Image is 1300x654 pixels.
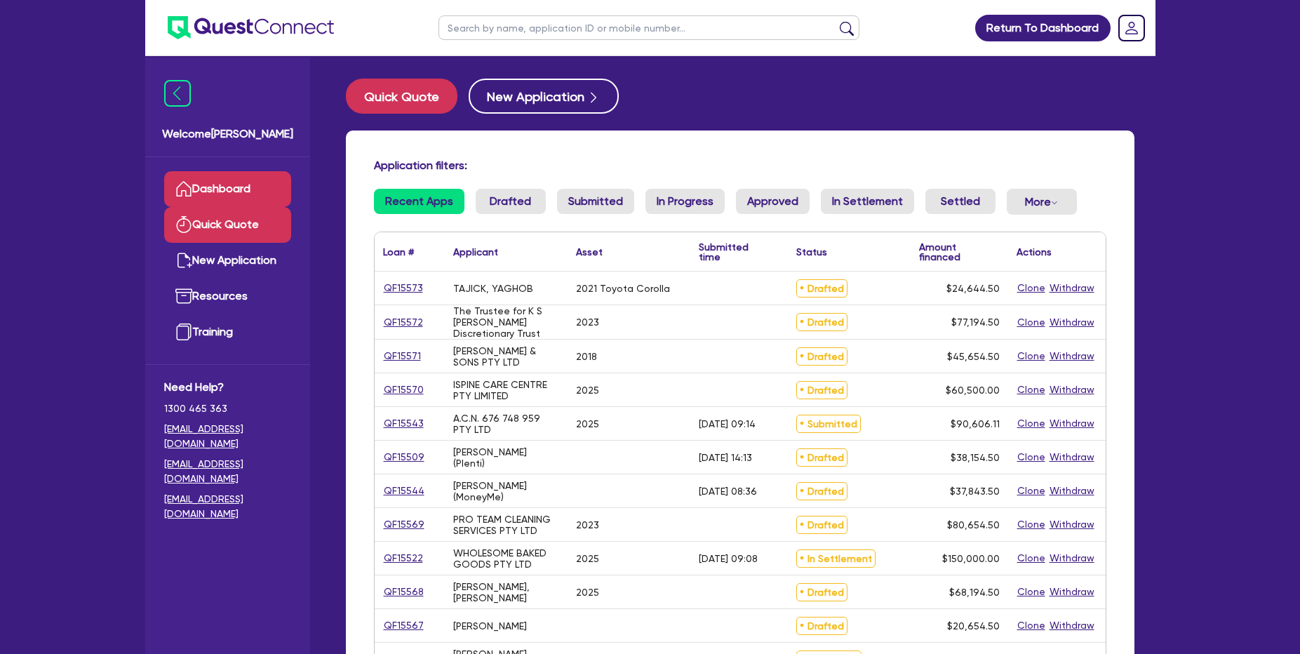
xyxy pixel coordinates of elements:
[453,547,559,570] div: WHOLESOME BAKED GOODS PTY LTD
[469,79,619,114] button: New Application
[699,486,757,497] div: [DATE] 08:36
[975,15,1111,41] a: Return To Dashboard
[1017,382,1046,398] button: Clone
[164,243,291,279] a: New Application
[383,618,424,634] a: QF15567
[1017,483,1046,499] button: Clone
[383,550,424,566] a: QF15522
[699,452,752,463] div: [DATE] 14:13
[453,283,533,294] div: TAJICK, YAGHOB
[796,247,827,257] div: Status
[476,189,546,214] a: Drafted
[796,415,861,433] span: Submitted
[175,216,192,233] img: quick-quote
[383,415,424,432] a: QF15543
[1049,550,1095,566] button: Withdraw
[164,207,291,243] a: Quick Quote
[645,189,725,214] a: In Progress
[1017,280,1046,296] button: Clone
[796,617,847,635] span: Drafted
[383,516,425,533] a: QF15569
[796,313,847,331] span: Drafted
[947,620,1000,632] span: $20,654.50
[164,401,291,416] span: 1300 465 363
[374,189,464,214] a: Recent Apps
[453,305,559,339] div: The Trustee for K S [PERSON_NAME] Discretionary Trust
[946,283,1000,294] span: $24,644.50
[1017,584,1046,600] button: Clone
[164,171,291,207] a: Dashboard
[1017,449,1046,465] button: Clone
[576,553,599,564] div: 2025
[796,516,847,534] span: Drafted
[796,347,847,366] span: Drafted
[1049,449,1095,465] button: Withdraw
[942,553,1000,564] span: $150,000.00
[576,316,599,328] div: 2023
[1049,516,1095,533] button: Withdraw
[164,279,291,314] a: Resources
[576,351,597,362] div: 2018
[1049,618,1095,634] button: Withdraw
[796,448,847,467] span: Drafted
[175,252,192,269] img: new-application
[925,189,996,214] a: Settled
[557,189,634,214] a: Submitted
[949,587,1000,598] span: $68,194.50
[699,553,758,564] div: [DATE] 09:08
[796,279,847,298] span: Drafted
[175,288,192,305] img: resources
[821,189,914,214] a: In Settlement
[383,280,424,296] a: QF15573
[164,379,291,396] span: Need Help?
[438,15,859,40] input: Search by name, application ID or mobile number...
[1017,348,1046,364] button: Clone
[576,283,670,294] div: 2021 Toyota Corolla
[796,549,876,568] span: In Settlement
[162,126,293,142] span: Welcome [PERSON_NAME]
[164,314,291,350] a: Training
[576,247,603,257] div: Asset
[951,418,1000,429] span: $90,606.11
[1049,415,1095,432] button: Withdraw
[1017,314,1046,331] button: Clone
[699,242,767,262] div: Submitted time
[1007,189,1077,215] button: Dropdown toggle
[164,80,191,107] img: icon-menu-close
[1049,584,1095,600] button: Withdraw
[168,16,334,39] img: quest-connect-logo-blue
[453,247,498,257] div: Applicant
[383,382,424,398] a: QF15570
[164,457,291,486] a: [EMAIL_ADDRESS][DOMAIN_NAME]
[950,486,1000,497] span: $37,843.50
[1017,550,1046,566] button: Clone
[453,620,527,632] div: [PERSON_NAME]
[175,323,192,340] img: training
[1049,483,1095,499] button: Withdraw
[383,449,425,465] a: QF15509
[164,422,291,451] a: [EMAIL_ADDRESS][DOMAIN_NAME]
[1017,516,1046,533] button: Clone
[1049,314,1095,331] button: Withdraw
[383,584,424,600] a: QF15568
[453,480,559,502] div: [PERSON_NAME] (MoneyMe)
[576,385,599,396] div: 2025
[453,514,559,536] div: PRO TEAM CLEANING SERVICES PTY LTD
[346,79,457,114] button: Quick Quote
[1017,247,1052,257] div: Actions
[951,316,1000,328] span: $77,194.50
[576,418,599,429] div: 2025
[699,418,756,429] div: [DATE] 09:14
[383,314,424,331] a: QF15572
[453,446,559,469] div: [PERSON_NAME] (Plenti)
[947,351,1000,362] span: $45,654.50
[346,79,469,114] a: Quick Quote
[453,581,559,603] div: [PERSON_NAME], [PERSON_NAME]
[576,519,599,530] div: 2023
[1049,382,1095,398] button: Withdraw
[1049,280,1095,296] button: Withdraw
[736,189,810,214] a: Approved
[164,492,291,521] a: [EMAIL_ADDRESS][DOMAIN_NAME]
[796,583,847,601] span: Drafted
